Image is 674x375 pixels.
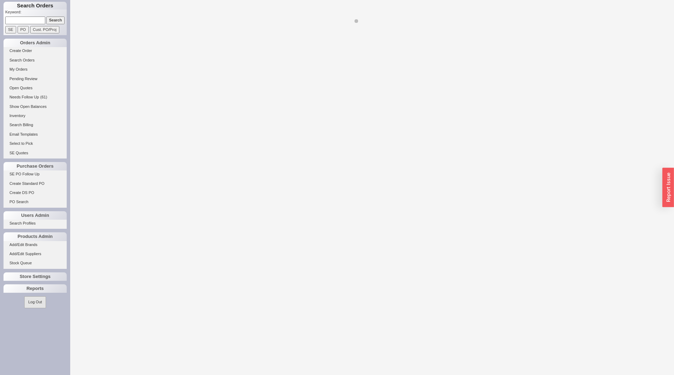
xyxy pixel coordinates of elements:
a: Create Standard PO [4,180,67,187]
button: Log Out [24,296,46,308]
div: Orders Admin [4,39,67,47]
a: Email Templates [4,131,67,138]
a: SE Quotes [4,149,67,157]
a: My Orders [4,66,67,73]
div: Purchase Orders [4,162,67,170]
a: Needs Follow Up(61) [4,93,67,101]
p: Keyword: [5,9,67,17]
input: PO [18,26,29,33]
a: Inventory [4,112,67,119]
input: Cust. PO/Proj [30,26,59,33]
a: Show Open Balances [4,103,67,110]
a: Select to Pick [4,140,67,147]
a: Add/Edit Suppliers [4,250,67,258]
a: Open Quotes [4,84,67,92]
span: Needs Follow Up [9,95,39,99]
span: Pending Review [9,77,38,81]
input: Search [46,17,65,24]
div: Reports [4,284,67,293]
a: Create DS PO [4,189,67,196]
input: SE [5,26,16,33]
a: Search Profiles [4,220,67,227]
div: Products Admin [4,232,67,241]
a: Create Order [4,47,67,54]
h1: Search Orders [4,2,67,9]
div: Users Admin [4,211,67,220]
span: ( 61 ) [40,95,47,99]
a: Search Billing [4,121,67,129]
a: Stock Queue [4,259,67,267]
a: PO Search [4,198,67,206]
a: Add/Edit Brands [4,241,67,248]
a: Pending Review [4,75,67,83]
a: SE PO Follow Up [4,170,67,178]
a: Search Orders [4,57,67,64]
div: Store Settings [4,272,67,281]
